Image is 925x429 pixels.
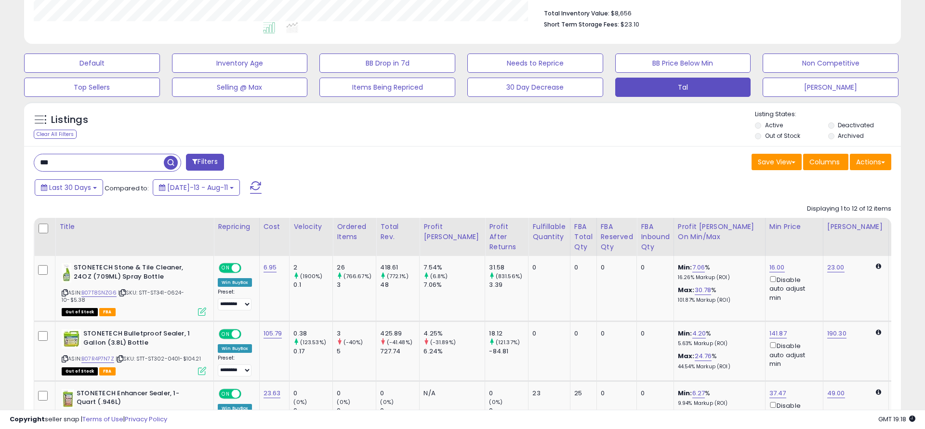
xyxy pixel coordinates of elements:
button: [DATE]-13 - Aug-11 [153,179,240,196]
small: (6.8%) [430,272,448,280]
div: Disable auto adjust min [769,400,816,428]
div: 2 [293,263,332,272]
a: 4.20 [692,329,706,338]
button: Default [24,54,160,73]
div: 0 [293,389,332,398]
a: 16.00 [769,263,785,272]
div: 0 [574,329,589,338]
span: FBA [99,367,116,375]
a: 37.47 [769,389,786,398]
small: (-41.48%) [387,338,412,346]
button: Tal [615,78,751,97]
b: Min: [678,329,692,338]
div: Cost [264,222,286,232]
div: Displaying 1 to 12 of 12 items [807,204,891,214]
button: Non Competitive [763,54,899,73]
div: Clear All Filters [34,130,77,139]
button: [PERSON_NAME] [763,78,899,97]
a: 141.87 [769,329,787,338]
span: ON [220,389,232,398]
span: OFF [240,264,255,272]
a: 105.79 [264,329,282,338]
b: STONETECH Bulletproof Sealer, 1 Gallon (3.8L) Bottle [83,329,200,349]
div: 23 [532,389,562,398]
div: 0.17 [293,347,332,356]
button: Needs to Reprice [467,54,603,73]
div: % [678,263,758,281]
div: 0 [641,389,666,398]
a: B07R4P7N7Z [81,355,114,363]
label: Archived [838,132,864,140]
span: $23.10 [621,20,639,29]
button: Items Being Repriced [319,78,455,97]
label: Out of Stock [765,132,800,140]
div: % [678,329,758,347]
div: 3.39 [489,281,528,289]
div: % [678,352,758,370]
button: Save View [752,154,802,170]
th: The percentage added to the cost of goods (COGS) that forms the calculator for Min & Max prices. [674,218,765,256]
div: 0 [532,263,562,272]
p: 5.63% Markup (ROI) [678,340,758,347]
label: Active [765,121,783,129]
b: Min: [678,263,692,272]
button: Actions [850,154,891,170]
div: % [678,389,758,407]
small: (1900%) [300,272,323,280]
small: (831.56%) [496,272,522,280]
div: 26 [337,263,376,272]
img: 41wVWVhaqiL._SL40_.jpg [62,389,74,408]
small: (0%) [380,398,394,406]
span: Columns [809,157,840,167]
b: Total Inventory Value: [544,9,609,17]
div: FBA inbound Qty [641,222,670,252]
p: 16.26% Markup (ROI) [678,274,758,281]
div: ASIN: [62,263,206,315]
div: 0 [601,263,630,272]
div: Total Rev. [380,222,415,242]
div: Disable auto adjust min [769,274,816,302]
p: 101.87% Markup (ROI) [678,297,758,304]
a: 23.63 [264,389,281,398]
strong: Copyright [10,415,45,424]
p: 44.54% Markup (ROI) [678,363,758,370]
div: Win BuyBox [218,344,252,353]
div: Preset: [218,355,252,376]
span: Last 30 Days [49,183,91,192]
a: 190.30 [827,329,846,338]
div: Ordered Items [337,222,372,242]
div: ASIN: [62,329,206,374]
div: 0 [641,329,666,338]
div: Profit [PERSON_NAME] [423,222,481,242]
span: OFF [240,330,255,338]
button: Columns [803,154,848,170]
div: Profit [PERSON_NAME] on Min/Max [678,222,761,242]
div: Title [59,222,210,232]
div: Fulfillable Quantity [532,222,566,242]
a: B07T8SNZG6 [81,289,117,297]
button: Filters [186,154,224,171]
div: 0 [574,263,589,272]
p: Listing States: [755,110,900,119]
div: 0.38 [293,329,332,338]
div: -84.81 [489,347,528,356]
div: FBA Total Qty [574,222,593,252]
span: FBA [99,308,116,316]
div: Velocity [293,222,329,232]
small: (123.53%) [300,338,326,346]
a: 49.00 [827,389,845,398]
div: seller snap | | [10,415,167,424]
div: Disable auto adjust min [769,340,816,368]
b: Short Term Storage Fees: [544,20,619,28]
span: OFF [240,389,255,398]
span: [DATE]-13 - Aug-11 [167,183,228,192]
div: 0 [489,389,528,398]
small: (0%) [489,398,502,406]
div: 0.1 [293,281,332,289]
div: 0 [601,389,630,398]
span: Compared to: [105,184,149,193]
div: 0 [337,389,376,398]
small: (121.37%) [496,338,520,346]
a: 6.95 [264,263,277,272]
label: Deactivated [838,121,874,129]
